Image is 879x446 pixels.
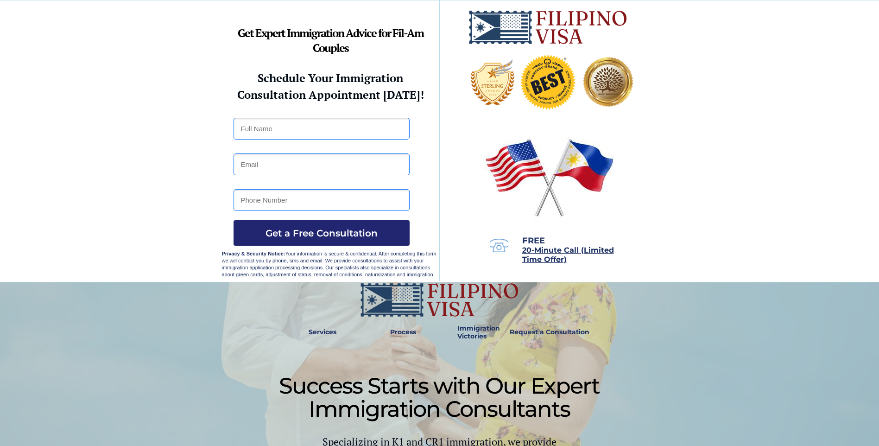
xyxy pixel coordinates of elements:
[510,328,589,336] strong: Request a Consultation
[522,247,614,263] a: 20-Minute Call (Limited Time Offer)
[279,372,600,422] span: Success Starts with Our Expert Immigration Consultants
[522,236,545,246] span: FREE
[454,322,485,343] a: Immigration Victories
[234,220,410,246] button: Get a Free Consultation
[237,87,424,102] strong: Consultation Appointment [DATE]!
[303,322,343,343] a: Services
[222,251,436,277] span: Your information is secure & confidential. After completing this form we will contact you by phon...
[234,189,410,211] input: Phone Number
[258,70,403,85] strong: Schedule Your Immigration
[522,246,614,264] span: 20-Minute Call (Limited Time Offer)
[238,25,424,55] strong: Get Expert Immigration Advice for Fil-Am Couples
[234,228,410,239] span: Get a Free Consultation
[234,118,410,140] input: Full Name
[506,322,594,343] a: Request a Consultation
[390,328,416,336] strong: Process
[222,251,285,256] strong: Privacy & Security Notice:
[309,328,336,336] strong: Services
[234,153,410,175] input: Email
[386,322,421,343] a: Process
[457,324,500,340] strong: Immigration Victories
